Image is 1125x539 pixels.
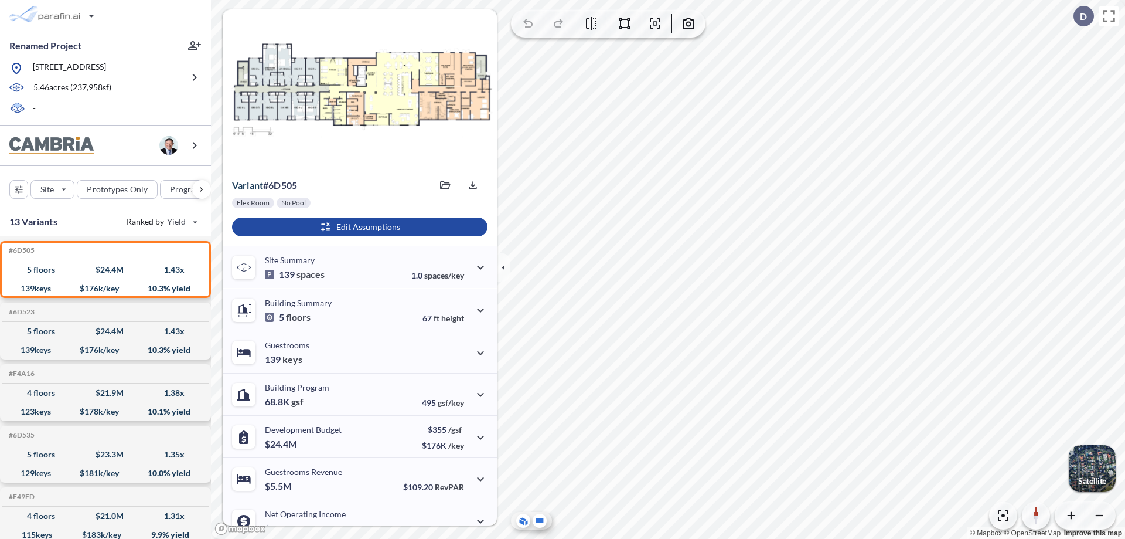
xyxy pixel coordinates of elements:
p: Prototypes Only [87,184,148,195]
p: Satellite [1078,476,1106,486]
h5: Click to copy the code [6,246,35,255]
p: $176K [422,440,464,450]
span: gsf [291,396,304,408]
button: Site [30,180,74,199]
span: /gsf [448,425,462,435]
p: 139 [265,354,302,365]
p: $24.4M [265,438,299,450]
p: 139 [265,269,325,280]
p: $109.20 [403,482,464,492]
p: 68.8K [265,396,304,408]
p: [STREET_ADDRESS] [33,61,106,76]
span: floors [286,311,311,323]
span: ft [434,313,439,323]
span: spaces [296,269,325,280]
p: $355 [422,425,464,435]
p: 5.46 acres ( 237,958 sf) [33,82,111,94]
span: height [441,313,464,323]
a: Mapbox homepage [214,522,266,535]
p: # 6d505 [232,179,297,191]
h5: Click to copy the code [6,308,35,316]
p: Guestrooms [265,340,309,350]
img: BrandImage [9,137,94,155]
p: Building Summary [265,298,332,308]
span: Variant [232,179,263,191]
span: RevPAR [435,482,464,492]
h5: Click to copy the code [6,431,35,439]
p: 5 [265,311,311,323]
span: spaces/key [424,270,464,280]
button: Switcher ImageSatellite [1069,445,1116,492]
a: Improve this map [1064,529,1122,537]
p: $2.5M [265,523,294,534]
button: Ranked by Yield [117,212,205,231]
p: 13 Variants [9,215,57,229]
span: keys [282,354,302,365]
p: Net Operating Income [265,509,346,519]
p: 495 [422,398,464,408]
button: Edit Assumptions [232,218,487,236]
p: Development Budget [265,425,342,435]
p: 67 [422,313,464,323]
button: Aerial View [516,514,530,528]
h5: Click to copy the code [6,369,35,378]
a: OpenStreetMap [1004,529,1061,537]
p: Program [170,184,203,195]
p: Edit Assumptions [336,221,400,233]
img: Switcher Image [1069,445,1116,492]
span: margin [438,524,464,534]
a: Mapbox [970,529,1002,537]
button: Site Plan [533,514,547,528]
p: Building Program [265,382,329,392]
button: Program [160,180,223,199]
p: Guestrooms Revenue [265,467,342,477]
button: Prototypes Only [77,180,158,199]
p: - [33,102,36,116]
p: No Pool [281,198,306,208]
h5: Click to copy the code [6,493,35,501]
img: user logo [159,136,178,155]
p: Site Summary [265,255,315,265]
span: gsf/key [438,398,464,408]
span: Yield [167,216,186,228]
p: 45.0% [414,524,464,534]
p: Site [40,184,54,195]
p: $5.5M [265,480,294,492]
p: Renamed Project [9,39,81,52]
span: /key [448,440,464,450]
p: 1.0 [411,270,464,280]
p: D [1080,11,1087,22]
p: Flex Room [237,198,270,208]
